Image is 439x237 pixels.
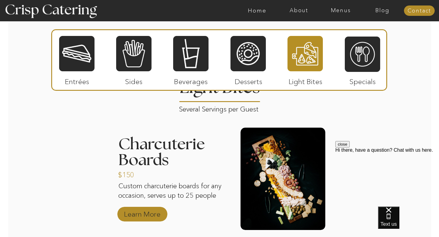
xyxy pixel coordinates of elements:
[179,103,260,110] p: Several Servings per Guest
[320,8,362,14] a: Menus
[378,207,439,237] iframe: podium webchat widget bubble
[278,8,320,14] a: About
[118,182,223,208] p: Custom charcuterie boards for any occasion, serves up to 25 people
[362,8,403,14] a: Blog
[113,71,154,89] p: Sides
[118,136,230,168] h3: Charcuterie Boards
[342,71,383,89] p: Specials
[118,164,159,182] a: $150
[228,71,269,89] p: Desserts
[122,204,162,221] a: Learn More
[404,8,435,14] a: Contact
[285,71,326,89] p: Light Bites
[170,71,211,89] p: Beverages
[335,141,439,214] iframe: podium webchat widget prompt
[236,8,278,14] a: Home
[57,71,97,89] p: Entrées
